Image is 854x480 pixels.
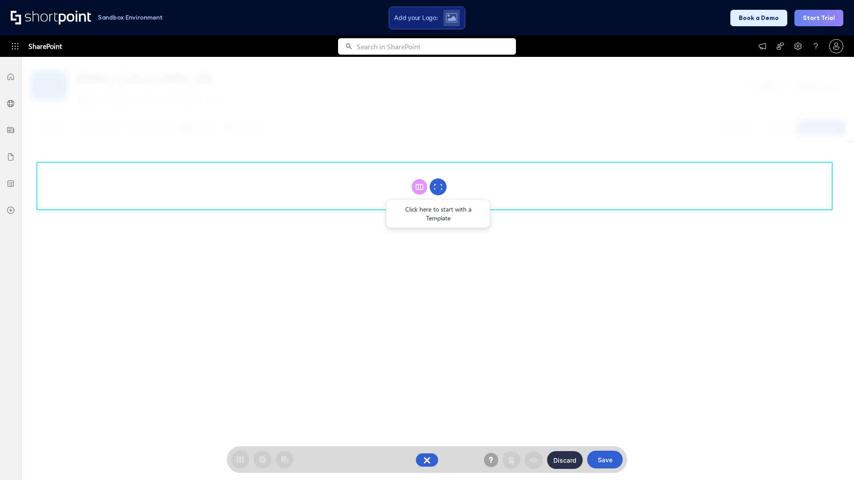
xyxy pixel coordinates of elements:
[730,10,787,26] button: Book a Demo
[98,15,163,20] h1: Sandbox Environment
[357,38,516,55] input: Search in SharePoint
[810,437,854,480] iframe: Chat Widget
[394,14,438,22] span: Add your Logo:
[28,36,62,57] span: SharePoint
[587,451,623,468] button: Save
[446,13,457,23] img: Upload logo
[547,451,583,469] button: Discard
[794,10,843,26] button: Start Trial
